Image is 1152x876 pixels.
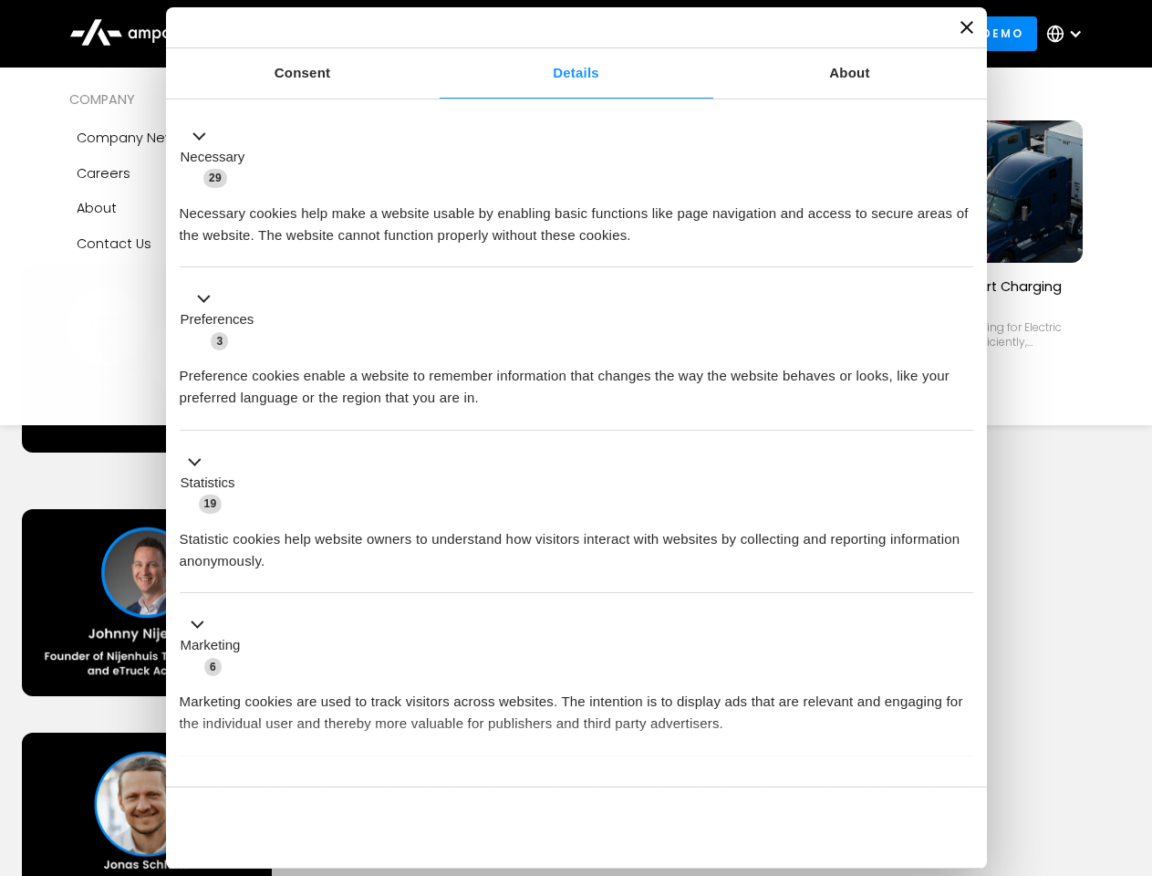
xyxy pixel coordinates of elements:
a: About [69,191,296,225]
span: 19 [199,495,223,513]
a: About [713,48,987,99]
div: COMPANY [69,89,296,109]
label: Preferences [181,309,254,330]
a: Company news [69,120,296,155]
label: Marketing [181,635,241,656]
button: Statistics (19) [180,451,246,515]
div: Statistic cookies help website owners to understand how visitors interact with websites by collec... [180,515,973,572]
a: Contact Us [69,226,296,261]
a: Consent [166,48,440,99]
button: Unclassified (3) [180,777,329,799]
a: Careers [69,156,296,191]
button: Marketing (6) [180,614,252,678]
div: Contact Us [77,234,151,254]
div: Necessary cookies help make a website usable by enabling basic functions like page navigation and... [180,189,973,246]
a: Details [440,48,713,99]
span: 29 [203,169,227,187]
button: Close banner [960,21,973,34]
div: Careers [77,163,130,183]
label: Necessary [181,147,245,168]
span: 3 [301,779,318,798]
button: Necessary (29) [180,125,256,189]
span: 6 [204,658,222,676]
div: About [77,198,117,218]
div: Marketing cookies are used to track visitors across websites. The intention is to display ads tha... [180,677,973,735]
button: Preferences (3) [180,288,265,352]
div: Preference cookies enable a website to remember information that changes the way the website beha... [180,351,973,409]
label: Statistics [181,473,235,494]
div: Company news [77,128,183,148]
span: 3 [211,332,228,350]
button: Okay [711,801,972,854]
